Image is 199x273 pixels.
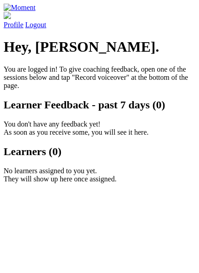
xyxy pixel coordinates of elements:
p: No learners assigned to you yet. They will show up here once assigned. [4,167,195,183]
h1: Hey, [PERSON_NAME]. [4,39,195,55]
p: You are logged in! To give coaching feedback, open one of the sessions below and tap "Record voic... [4,65,195,90]
img: default_avatar-b4e2223d03051bc43aaaccfb402a43260a3f17acc7fafc1603fdf008d6cba3c9.png [4,12,11,19]
p: You don't have any feedback yet! As soon as you receive some, you will see it here. [4,120,195,136]
a: Logout [25,21,46,29]
a: Profile [4,12,195,29]
img: Moment [4,4,35,12]
h2: Learner Feedback - past 7 days (0) [4,99,195,111]
h2: Learners (0) [4,146,195,158]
